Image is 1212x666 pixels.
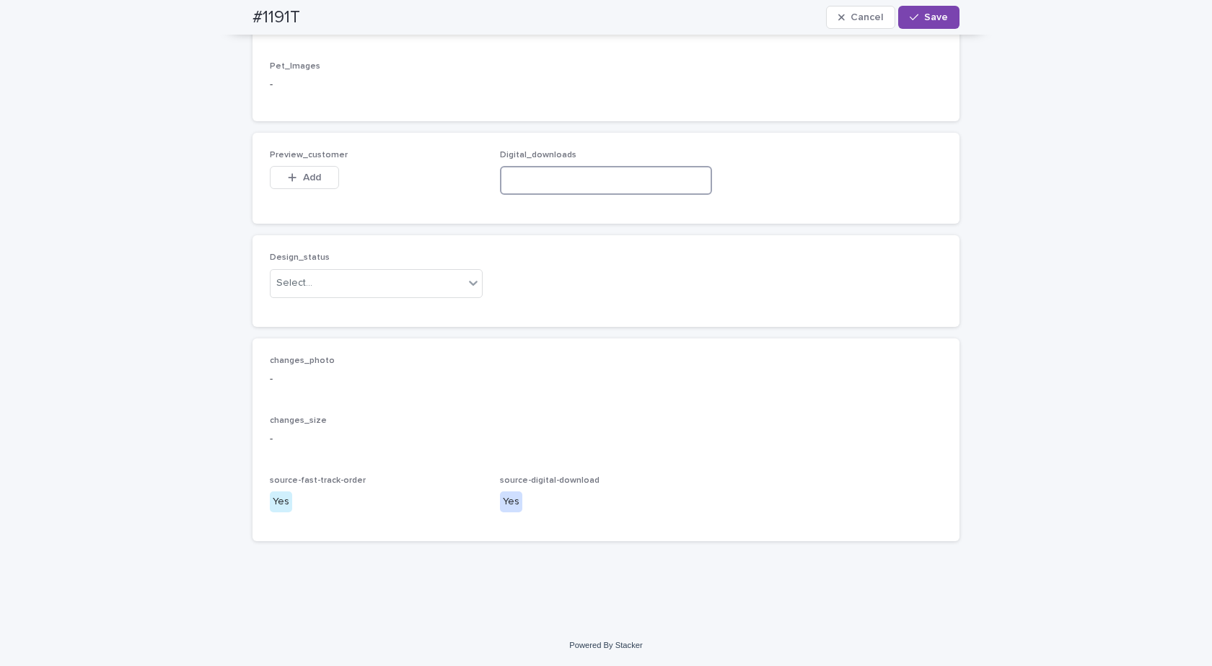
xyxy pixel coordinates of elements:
[500,476,600,485] span: source-digital-download
[270,151,348,159] span: Preview_customer
[500,491,522,512] div: Yes
[270,491,292,512] div: Yes
[898,6,959,29] button: Save
[826,6,895,29] button: Cancel
[276,276,312,291] div: Select...
[270,253,330,262] span: Design_status
[569,641,642,649] a: Powered By Stacker
[270,476,366,485] span: source-fast-track-order
[270,372,942,387] p: -
[252,7,300,28] h2: #1191T
[924,12,948,22] span: Save
[270,62,320,71] span: Pet_Images
[270,77,942,92] p: -
[270,356,335,365] span: changes_photo
[303,172,321,183] span: Add
[500,151,576,159] span: Digital_downloads
[270,431,942,447] p: -
[270,416,327,425] span: changes_size
[851,12,883,22] span: Cancel
[270,166,339,189] button: Add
